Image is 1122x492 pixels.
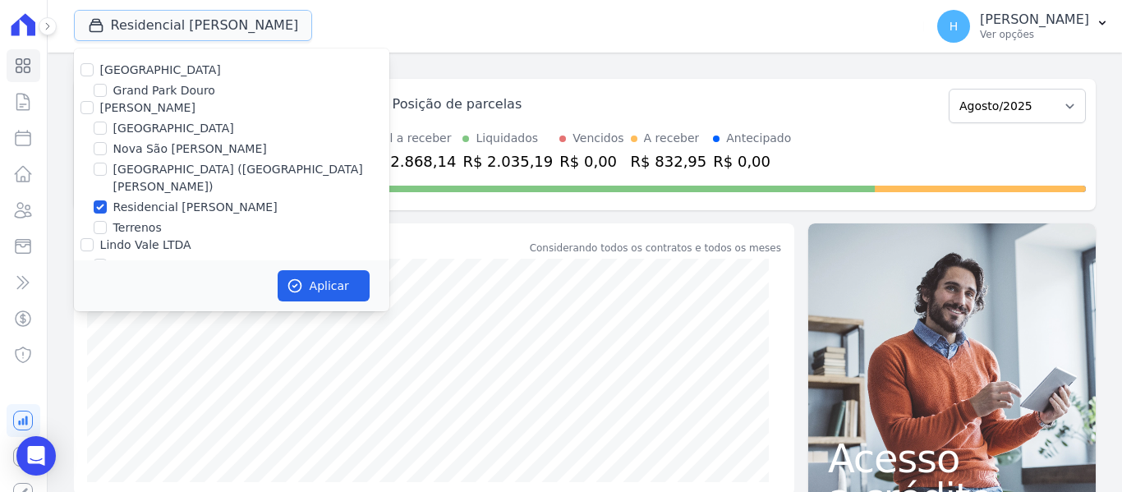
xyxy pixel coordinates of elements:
label: [GEOGRAPHIC_DATA] [113,120,234,137]
label: [GEOGRAPHIC_DATA] [100,63,221,76]
div: Vencidos [572,130,623,147]
label: Lindo Vale LTDA [100,238,191,251]
label: Terrenos [113,219,162,237]
p: Ver opções [980,28,1089,41]
div: Open Intercom Messenger [16,436,56,476]
div: Total a receber [366,130,457,147]
div: Considerando todos os contratos e todos os meses [530,241,781,255]
label: [GEOGRAPHIC_DATA] ([GEOGRAPHIC_DATA][PERSON_NAME]) [113,161,389,195]
label: Grand Park Douro [113,82,215,99]
div: R$ 832,95 [631,150,707,172]
p: [PERSON_NAME] [980,11,1089,28]
label: Residencial [PERSON_NAME] [113,199,278,216]
div: R$ 0,00 [559,150,623,172]
label: [PERSON_NAME] [100,101,195,114]
label: Nova São [PERSON_NAME] [113,140,267,158]
div: A receber [644,130,700,147]
div: R$ 2.035,19 [462,150,553,172]
div: Antecipado [726,130,791,147]
div: Posição de parcelas [393,94,522,114]
button: H [PERSON_NAME] Ver opções [924,3,1122,49]
div: R$ 2.868,14 [366,150,457,172]
span: Acesso [828,439,1076,478]
label: Residencial Lindo Vale [113,257,241,274]
span: H [950,21,959,32]
div: R$ 0,00 [713,150,791,172]
button: Residencial [PERSON_NAME] [74,10,313,41]
div: Liquidados [476,130,538,147]
button: Aplicar [278,270,370,301]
